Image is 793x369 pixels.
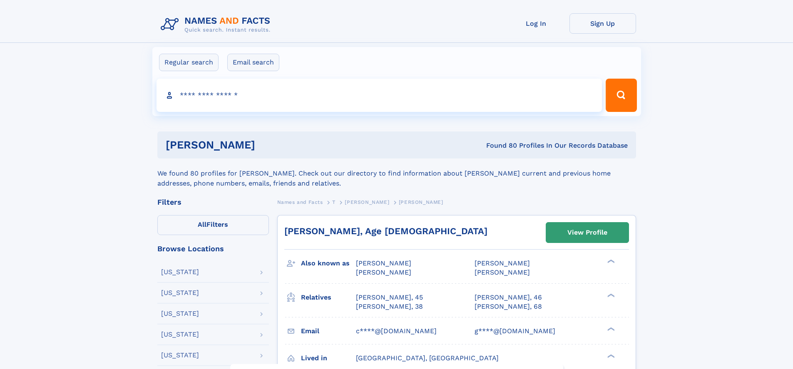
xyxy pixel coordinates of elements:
[161,331,199,338] div: [US_STATE]
[157,79,602,112] input: search input
[284,226,487,236] a: [PERSON_NAME], Age [DEMOGRAPHIC_DATA]
[161,352,199,359] div: [US_STATE]
[345,199,389,205] span: [PERSON_NAME]
[605,326,615,332] div: ❯
[157,215,269,235] label: Filters
[356,302,423,311] a: [PERSON_NAME], 38
[356,354,499,362] span: [GEOGRAPHIC_DATA], [GEOGRAPHIC_DATA]
[301,290,356,305] h3: Relatives
[605,292,615,298] div: ❯
[157,245,269,253] div: Browse Locations
[399,199,443,205] span: [PERSON_NAME]
[606,79,636,112] button: Search Button
[301,324,356,338] h3: Email
[301,256,356,270] h3: Also known as
[356,268,411,276] span: [PERSON_NAME]
[503,13,569,34] a: Log In
[159,54,219,71] label: Regular search
[161,310,199,317] div: [US_STATE]
[157,13,277,36] img: Logo Names and Facts
[157,198,269,206] div: Filters
[546,223,629,243] a: View Profile
[605,353,615,359] div: ❯
[475,259,530,267] span: [PERSON_NAME]
[356,259,411,267] span: [PERSON_NAME]
[332,199,336,205] span: T
[277,197,323,207] a: Names and Facts
[567,223,607,242] div: View Profile
[475,268,530,276] span: [PERSON_NAME]
[370,141,628,150] div: Found 80 Profiles In Our Records Database
[157,158,636,188] div: We found 80 profiles for [PERSON_NAME]. Check out our directory to find information about [PERSON...
[475,302,542,311] a: [PERSON_NAME], 68
[356,293,423,302] a: [PERSON_NAME], 45
[475,293,542,302] a: [PERSON_NAME], 46
[227,54,279,71] label: Email search
[605,259,615,264] div: ❯
[569,13,636,34] a: Sign Up
[345,197,389,207] a: [PERSON_NAME]
[332,197,336,207] a: T
[161,269,199,275] div: [US_STATE]
[166,140,371,150] h1: [PERSON_NAME]
[161,290,199,296] div: [US_STATE]
[301,351,356,365] h3: Lived in
[198,220,206,228] span: All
